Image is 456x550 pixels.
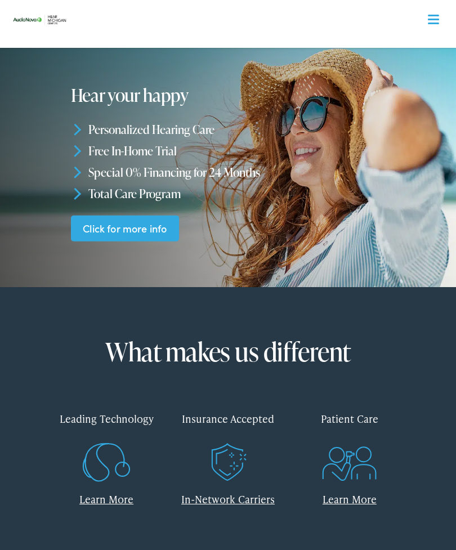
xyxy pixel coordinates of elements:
[323,492,377,506] a: Learn More
[71,162,390,183] li: Special 0% Financing for 24 Months
[181,492,275,506] a: In-Network Carriers
[297,402,402,469] a: Patient Care
[71,215,180,242] a: Click for more info
[71,183,390,204] li: Total Care Program
[71,140,390,162] li: Free In-Home Trial
[71,85,251,105] h1: Hear your happy
[17,45,447,80] a: What We Offer
[297,402,402,435] div: Patient Care
[54,402,159,435] div: Leading Technology
[79,492,133,506] a: Learn More
[176,402,280,435] div: Insurance Accepted
[54,338,402,366] h2: What makes us different
[71,119,390,140] li: Personalized Hearing Care
[54,402,159,469] a: Leading Technology
[176,402,280,469] a: Insurance Accepted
